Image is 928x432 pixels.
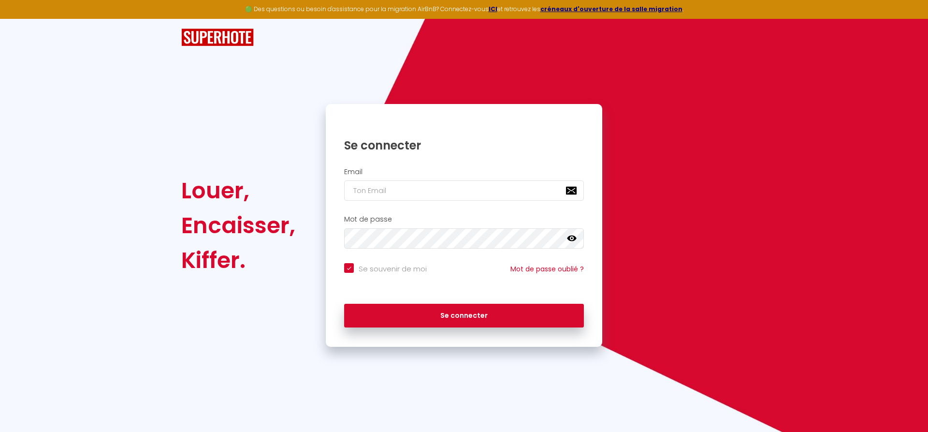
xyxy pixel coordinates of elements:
h2: Mot de passe [344,215,584,223]
div: Encaisser, [181,208,295,243]
a: Mot de passe oublié ? [510,264,584,274]
h2: Email [344,168,584,176]
img: SuperHote logo [181,29,254,46]
div: Louer, [181,173,295,208]
button: Se connecter [344,304,584,328]
div: Kiffer. [181,243,295,278]
h1: Se connecter [344,138,584,153]
a: ICI [489,5,497,13]
a: créneaux d'ouverture de la salle migration [540,5,682,13]
input: Ton Email [344,180,584,201]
